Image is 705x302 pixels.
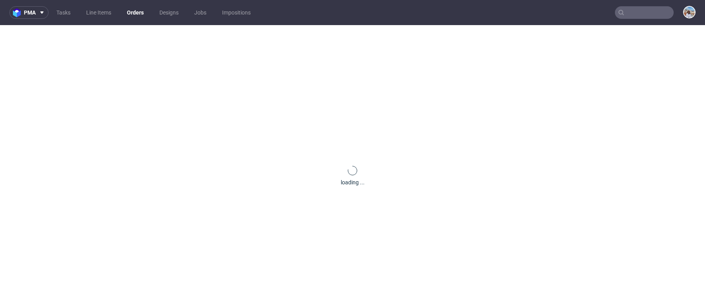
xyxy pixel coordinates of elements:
a: Jobs [190,6,211,19]
a: Line Items [81,6,116,19]
img: logo [13,8,24,17]
button: pma [9,6,49,19]
a: Impositions [217,6,255,19]
a: Designs [155,6,183,19]
span: pma [24,10,36,15]
a: Tasks [52,6,75,19]
a: Orders [122,6,148,19]
div: loading ... [341,178,365,186]
img: Marta Kozłowska [684,7,695,18]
